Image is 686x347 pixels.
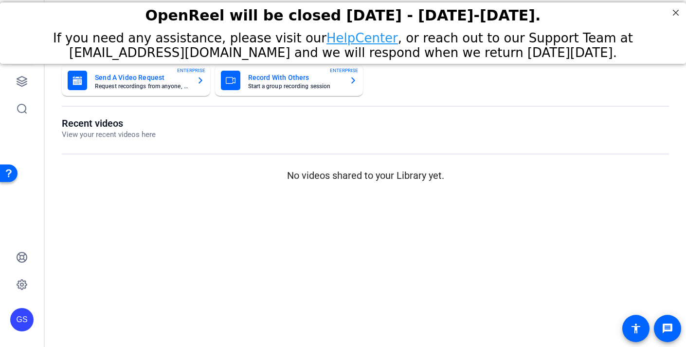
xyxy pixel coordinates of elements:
mat-card-subtitle: Start a group recording session [248,83,342,89]
p: View your recent videos here [62,129,156,140]
a: HelpCenter [326,28,398,43]
p: No videos shared to your Library yet. [62,168,669,183]
mat-card-subtitle: Request recordings from anyone, anywhere [95,83,189,89]
mat-card-title: Record With Others [248,72,342,83]
button: Record With OthersStart a group recording sessionENTERPRISE [215,65,363,96]
div: OpenReel will be closed [DATE] - [DATE]-[DATE]. [12,4,674,21]
mat-icon: message [662,323,673,334]
span: ENTERPRISE [177,67,205,74]
mat-icon: accessibility [630,323,642,334]
span: ENTERPRISE [330,67,358,74]
span: If you need any assistance, please visit our , or reach out to our Support Team at [EMAIL_ADDRESS... [53,28,633,58]
mat-card-title: Send A Video Request [95,72,189,83]
button: Send A Video RequestRequest recordings from anyone, anywhereENTERPRISE [62,65,210,96]
div: GS [10,308,34,331]
h1: Recent videos [62,117,156,129]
